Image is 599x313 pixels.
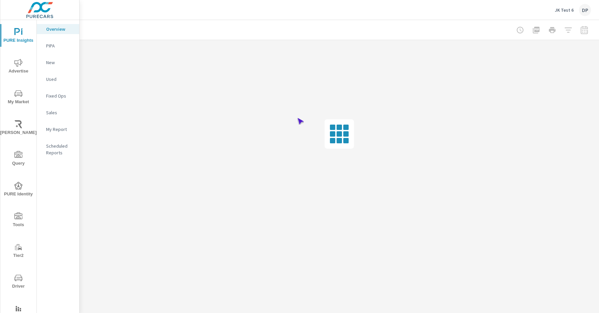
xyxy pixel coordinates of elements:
p: PIPA [46,42,74,49]
p: New [46,59,74,66]
span: PURE Identity [2,182,34,198]
span: Query [2,151,34,167]
div: DP [579,4,591,16]
div: Scheduled Reports [37,141,79,158]
p: Fixed Ops [46,93,74,99]
span: [PERSON_NAME] [2,120,34,137]
p: Scheduled Reports [46,143,74,156]
p: JK Test 6 [555,7,574,13]
div: Overview [37,24,79,34]
div: My Report [37,124,79,134]
span: My Market [2,90,34,106]
div: Sales [37,108,79,118]
p: Overview [46,26,74,32]
span: Tools [2,212,34,229]
p: Used [46,76,74,83]
span: PURE Insights [2,28,34,44]
div: New [37,57,79,67]
span: Driver [2,274,34,290]
span: Tier2 [2,243,34,260]
div: Fixed Ops [37,91,79,101]
span: Advertise [2,59,34,75]
div: Used [37,74,79,84]
p: My Report [46,126,74,133]
p: Sales [46,109,74,116]
div: PIPA [37,41,79,51]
